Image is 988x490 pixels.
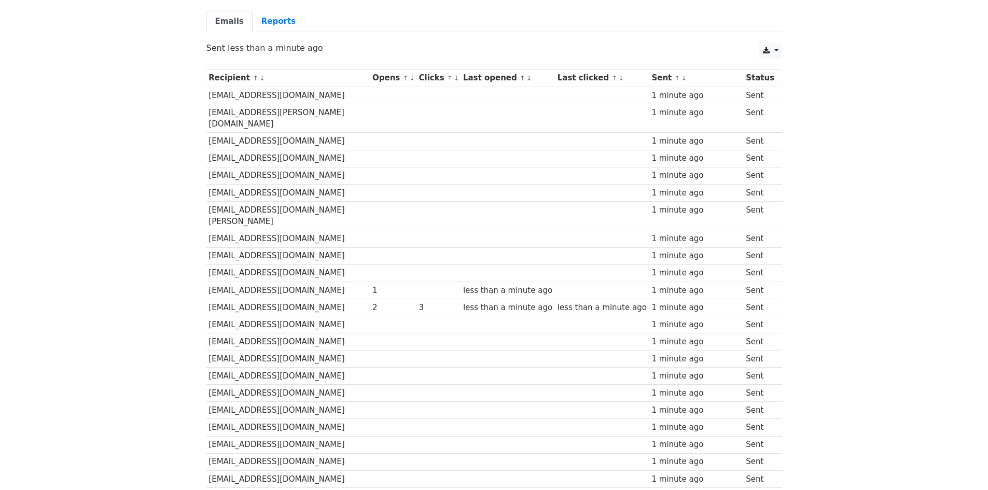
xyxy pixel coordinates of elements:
[743,402,776,419] td: Sent
[206,247,370,264] td: [EMAIL_ADDRESS][DOMAIN_NAME]
[743,419,776,436] td: Sent
[206,453,370,470] td: [EMAIL_ADDRESS][DOMAIN_NAME]
[651,353,741,365] div: 1 minute ago
[206,419,370,436] td: [EMAIL_ADDRESS][DOMAIN_NAME]
[463,302,552,314] div: less than a minute ago
[743,184,776,201] td: Sent
[651,302,741,314] div: 1 minute ago
[743,133,776,150] td: Sent
[206,201,370,230] td: [EMAIL_ADDRESS][DOMAIN_NAME][PERSON_NAME]
[206,402,370,419] td: [EMAIL_ADDRESS][DOMAIN_NAME]
[206,264,370,282] td: [EMAIL_ADDRESS][DOMAIN_NAME]
[403,74,409,82] a: ↑
[206,385,370,402] td: [EMAIL_ADDRESS][DOMAIN_NAME]
[651,370,741,382] div: 1 minute ago
[743,282,776,299] td: Sent
[651,439,741,451] div: 1 minute ago
[743,470,776,487] td: Sent
[651,319,741,331] div: 1 minute ago
[743,264,776,282] td: Sent
[651,170,741,181] div: 1 minute ago
[253,11,304,32] a: Reports
[651,267,741,279] div: 1 minute ago
[651,135,741,147] div: 1 minute ago
[612,74,618,82] a: ↑
[206,299,370,316] td: [EMAIL_ADDRESS][DOMAIN_NAME]
[206,316,370,333] td: [EMAIL_ADDRESS][DOMAIN_NAME]
[372,302,414,314] div: 2
[206,43,782,53] p: Sent less than a minute ago
[651,336,741,348] div: 1 minute ago
[675,74,680,82] a: ↑
[206,150,370,167] td: [EMAIL_ADDRESS][DOMAIN_NAME]
[743,453,776,470] td: Sent
[651,107,741,119] div: 1 minute ago
[370,69,416,87] th: Opens
[461,69,555,87] th: Last opened
[651,456,741,468] div: 1 minute ago
[618,74,624,82] a: ↓
[936,440,988,490] div: 聊天小工具
[649,69,744,87] th: Sent
[651,285,741,297] div: 1 minute ago
[743,230,776,247] td: Sent
[936,440,988,490] iframe: Chat Widget
[651,233,741,245] div: 1 minute ago
[743,247,776,264] td: Sent
[206,87,370,104] td: [EMAIL_ADDRESS][DOMAIN_NAME]
[520,74,525,82] a: ↑
[259,74,265,82] a: ↓
[743,333,776,351] td: Sent
[206,184,370,201] td: [EMAIL_ADDRESS][DOMAIN_NAME]
[372,285,414,297] div: 1
[206,133,370,150] td: [EMAIL_ADDRESS][DOMAIN_NAME]
[419,302,458,314] div: 3
[651,204,741,216] div: 1 minute ago
[651,473,741,485] div: 1 minute ago
[651,187,741,199] div: 1 minute ago
[463,285,552,297] div: less than a minute ago
[743,167,776,184] td: Sent
[526,74,532,82] a: ↓
[681,74,687,82] a: ↓
[416,69,461,87] th: Clicks
[206,333,370,351] td: [EMAIL_ADDRESS][DOMAIN_NAME]
[206,351,370,368] td: [EMAIL_ADDRESS][DOMAIN_NAME]
[651,152,741,164] div: 1 minute ago
[555,69,649,87] th: Last clicked
[409,74,415,82] a: ↓
[743,150,776,167] td: Sent
[743,299,776,316] td: Sent
[253,74,258,82] a: ↑
[206,282,370,299] td: [EMAIL_ADDRESS][DOMAIN_NAME]
[206,230,370,247] td: [EMAIL_ADDRESS][DOMAIN_NAME]
[743,368,776,385] td: Sent
[743,436,776,453] td: Sent
[743,316,776,333] td: Sent
[206,167,370,184] td: [EMAIL_ADDRESS][DOMAIN_NAME]
[743,351,776,368] td: Sent
[651,422,741,433] div: 1 minute ago
[651,90,741,102] div: 1 minute ago
[743,104,776,133] td: Sent
[206,69,370,87] th: Recipient
[454,74,460,82] a: ↓
[743,385,776,402] td: Sent
[206,104,370,133] td: [EMAIL_ADDRESS][PERSON_NAME][DOMAIN_NAME]
[743,87,776,104] td: Sent
[206,11,253,32] a: Emails
[558,302,647,314] div: less than a minute ago
[743,69,776,87] th: Status
[743,201,776,230] td: Sent
[206,368,370,385] td: [EMAIL_ADDRESS][DOMAIN_NAME]
[206,470,370,487] td: [EMAIL_ADDRESS][DOMAIN_NAME]
[651,404,741,416] div: 1 minute ago
[206,436,370,453] td: [EMAIL_ADDRESS][DOMAIN_NAME]
[447,74,453,82] a: ↑
[651,387,741,399] div: 1 minute ago
[651,250,741,262] div: 1 minute ago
